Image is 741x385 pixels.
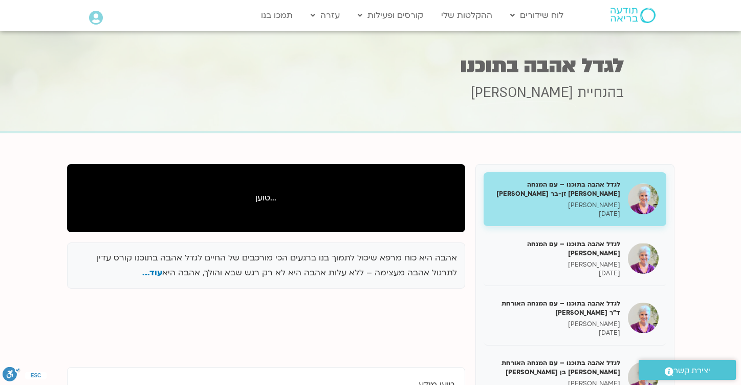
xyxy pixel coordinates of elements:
img: לגדל אהבה בתוכנו – עם המנחה האורחת ד"ר נועה אלבלדה [628,302,659,333]
img: תודעה בריאה [611,8,656,23]
h5: לגדל אהבה בתוכנו – עם המנחה האורחת [PERSON_NAME] בן [PERSON_NAME] [491,358,620,377]
p: [DATE] [491,329,620,337]
h5: לגדל אהבה בתוכנו – עם המנחה [PERSON_NAME] [491,239,620,258]
img: לגדל אהבה בתוכנו – עם המנחה האורחת צילה זן-בר צור [628,184,659,214]
h5: לגדל אהבה בתוכנו – עם המנחה [PERSON_NAME] זן-בר [PERSON_NAME] [491,180,620,198]
a: יצירת קשר [639,360,736,380]
p: אהבה היא כוח מרפא שיכול לתמוך בנו ברגעים הכי מורכבים של החיים לגדל אהבה בתוכנו קורס עדין לתרגול א... [75,251,457,280]
a: קורסים ופעילות [353,6,428,25]
a: תמכו בנו [256,6,298,25]
a: לוח שידורים [505,6,569,25]
a: עזרה [306,6,345,25]
p: [PERSON_NAME] [491,201,620,210]
span: יצירת קשר [673,364,710,378]
h5: לגדל אהבה בתוכנו – עם המנחה האורחת ד"ר [PERSON_NAME] [491,299,620,317]
p: [DATE] [491,210,620,218]
a: ההקלטות שלי [436,6,497,25]
span: בהנחיית [577,84,624,102]
p: [PERSON_NAME] [491,260,620,269]
span: עוד... [142,267,162,278]
p: [DATE] [491,269,620,278]
img: לגדל אהבה בתוכנו – עם המנחה האורח ענבר בר קמה [628,243,659,274]
p: [PERSON_NAME] [491,320,620,329]
h1: לגדל אהבה בתוכנו [117,56,624,76]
